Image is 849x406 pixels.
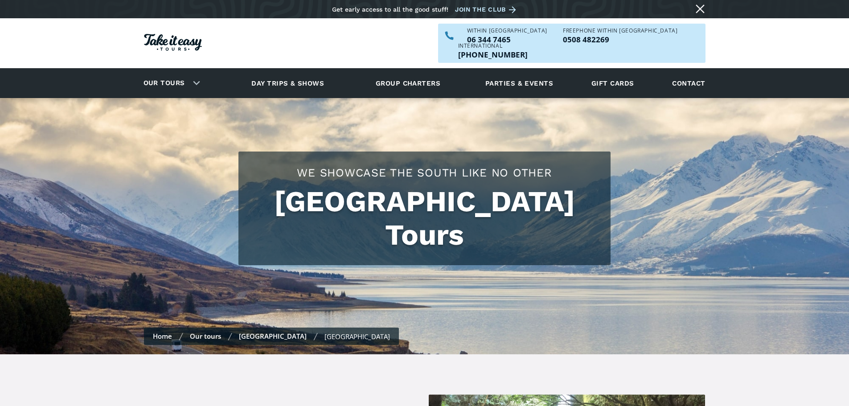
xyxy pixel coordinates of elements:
[455,4,519,15] a: Join the club
[563,36,677,43] a: Call us freephone within NZ on 0508482269
[365,71,451,95] a: Group charters
[332,6,448,13] div: Get early access to all the good stuff!
[458,51,528,58] a: Call us outside of NZ on +6463447465
[563,36,677,43] p: 0508 482269
[467,28,547,33] div: WITHIN [GEOGRAPHIC_DATA]
[458,51,528,58] p: [PHONE_NUMBER]
[240,71,335,95] a: Day trips & shows
[144,34,202,51] img: Take it easy Tours logo
[458,43,528,49] div: International
[247,185,602,252] h1: [GEOGRAPHIC_DATA] Tours
[144,29,202,57] a: Homepage
[587,71,639,95] a: Gift cards
[190,332,221,340] a: Our tours
[467,36,547,43] a: Call us within NZ on 063447465
[324,332,390,341] div: [GEOGRAPHIC_DATA]
[247,165,602,180] h2: We showcase the south like no other
[693,2,707,16] a: Close message
[153,332,172,340] a: Home
[133,71,207,95] div: Our tours
[481,71,558,95] a: Parties & events
[563,28,677,33] div: Freephone WITHIN [GEOGRAPHIC_DATA]
[137,73,192,94] a: Our tours
[668,71,710,95] a: Contact
[144,328,399,345] nav: breadcrumbs
[239,332,307,340] a: [GEOGRAPHIC_DATA]
[467,36,547,43] p: 06 344 7465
